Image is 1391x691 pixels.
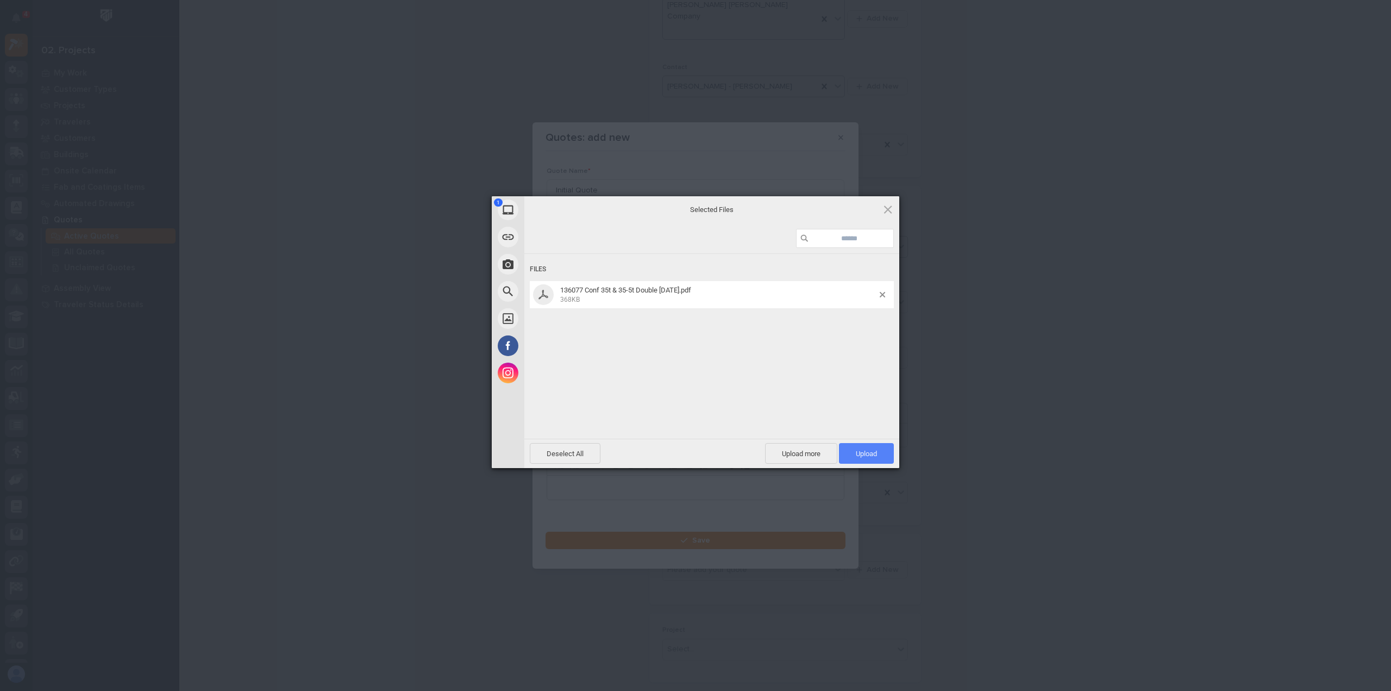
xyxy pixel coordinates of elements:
span: Click here or hit ESC to close picker [882,203,894,215]
span: 136077 Conf 35t & 35-5t Double [DATE].pdf [560,286,691,294]
span: 368KB [560,296,580,303]
div: Link (URL) [492,223,622,251]
div: Instagram [492,359,622,387]
div: Web Search [492,278,622,305]
span: Upload more [765,443,837,464]
span: 1 [494,198,503,207]
div: Take Photo [492,251,622,278]
div: Unsplash [492,305,622,332]
span: Deselect All [530,443,600,464]
div: Files [530,259,894,279]
div: My Device [492,196,622,223]
div: Facebook [492,332,622,359]
span: Upload [856,450,877,458]
span: 136077 Conf 35t & 35-5t Double 6.16.25.pdf [557,286,880,304]
span: Upload [839,443,894,464]
span: Selected Files [603,204,820,214]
